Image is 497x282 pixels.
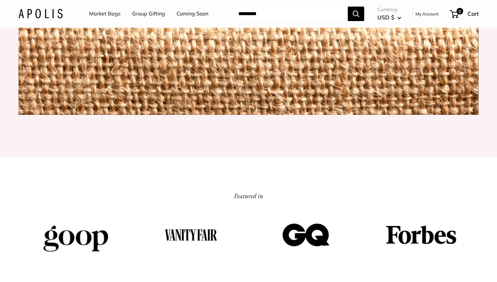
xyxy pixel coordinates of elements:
[377,5,401,14] span: Currency
[467,10,479,17] span: Cart
[415,10,439,18] a: My Account
[233,7,348,21] input: Search...
[457,8,463,14] span: 0
[377,14,394,21] span: USD $
[234,190,263,202] h2: Featured in
[450,9,479,19] a: 0 Cart
[132,9,165,19] a: Group Gifting
[348,7,364,21] button: Search
[177,9,208,19] a: Coming Soon
[377,12,401,23] button: USD $
[18,9,63,18] img: Apolis
[89,9,121,19] a: Market Bags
